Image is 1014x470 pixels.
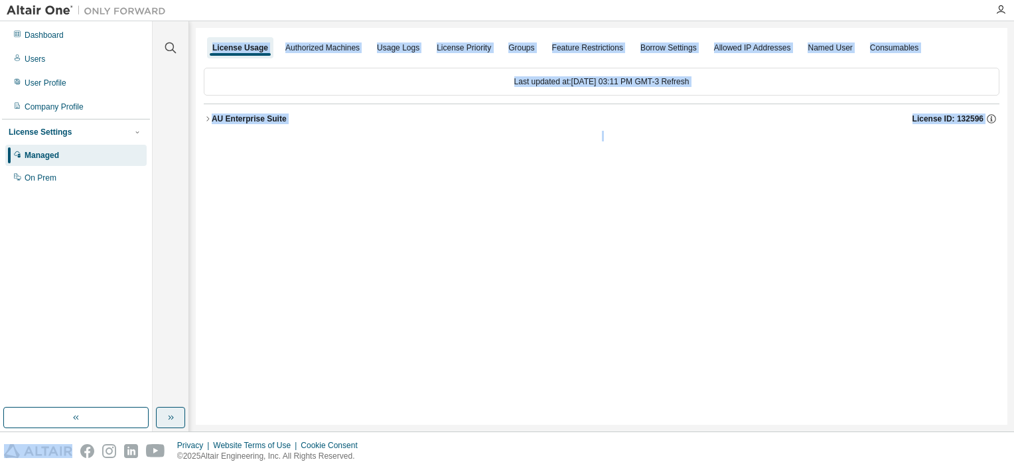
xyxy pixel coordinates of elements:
img: Altair One [7,4,173,17]
img: linkedin.svg [124,444,138,458]
div: Dashboard [25,30,64,40]
div: Named User [808,42,852,53]
img: instagram.svg [102,444,116,458]
span: License ID: 132596 [912,114,983,124]
div: Usage Logs [377,42,419,53]
div: Last updated at: [DATE] 03:11 PM GMT-3 [204,68,999,96]
div: Website Terms of Use [213,440,301,451]
div: Users [25,54,45,64]
div: License Priority [437,42,491,53]
div: Authorized Machines [285,42,360,53]
div: User Profile [25,78,66,88]
div: Borrow Settings [640,42,697,53]
img: youtube.svg [146,444,165,458]
div: Consumables [870,42,918,53]
div: On Prem [25,173,56,183]
div: AU Enterprise Suite [212,114,287,124]
div: Managed [25,150,59,161]
img: facebook.svg [80,444,94,458]
p: © 2025 Altair Engineering, Inc. All Rights Reserved. [177,451,366,462]
a: Refresh [661,77,689,86]
img: altair_logo.svg [4,444,72,458]
div: License Settings [9,127,72,137]
button: AU Enterprise SuiteLicense ID: 132596 [204,104,999,133]
div: Privacy [177,440,213,451]
div: Cookie Consent [301,440,365,451]
div: Feature Restrictions [552,42,623,53]
div: Company Profile [25,102,84,112]
div: Groups [508,42,534,53]
div: License Usage [212,42,268,53]
div: Allowed IP Addresses [714,42,791,53]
